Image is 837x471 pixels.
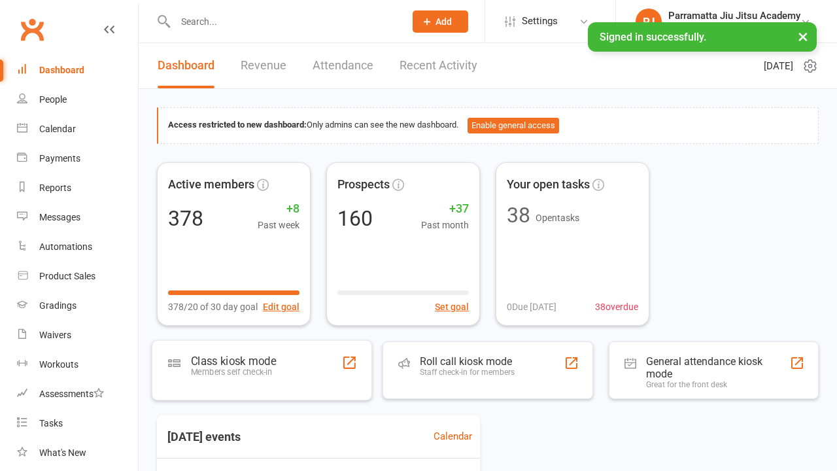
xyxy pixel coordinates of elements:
[17,173,138,203] a: Reports
[39,330,71,340] div: Waivers
[17,85,138,114] a: People
[507,300,556,314] span: 0 Due [DATE]
[507,175,590,194] span: Your open tasks
[17,144,138,173] a: Payments
[17,262,138,291] a: Product Sales
[39,359,78,370] div: Workouts
[39,183,71,193] div: Reports
[171,12,396,31] input: Search...
[39,94,67,105] div: People
[17,232,138,262] a: Automations
[421,218,469,232] span: Past month
[435,300,469,314] button: Set goal
[39,241,92,252] div: Automations
[337,208,373,229] div: 160
[39,65,84,75] div: Dashboard
[39,153,80,164] div: Payments
[17,379,138,409] a: Assessments
[636,9,662,35] div: PJ
[168,300,258,314] span: 378/20 of 30 day goal
[536,213,579,223] span: Open tasks
[420,368,515,377] div: Staff check-in for members
[420,355,515,368] div: Roll call kiosk mode
[168,118,808,133] div: Only admins can see the new dashboard.
[507,205,530,226] div: 38
[17,203,138,232] a: Messages
[791,22,815,50] button: ×
[313,43,373,88] a: Attendance
[17,350,138,379] a: Workouts
[668,10,800,22] div: Parramatta Jiu Jitsu Academy
[39,212,80,222] div: Messages
[17,321,138,350] a: Waivers
[39,389,104,399] div: Assessments
[191,354,276,367] div: Class kiosk mode
[17,114,138,144] a: Calendar
[17,56,138,85] a: Dashboard
[39,418,63,428] div: Tasks
[16,13,48,46] a: Clubworx
[646,355,790,380] div: General attendance kiosk mode
[157,425,251,449] h3: [DATE] events
[258,218,299,232] span: Past week
[468,118,559,133] button: Enable general access
[191,367,276,377] div: Members self check-in
[241,43,286,88] a: Revenue
[39,447,86,458] div: What's New
[39,271,95,281] div: Product Sales
[436,16,452,27] span: Add
[168,120,307,130] strong: Access restricted to new dashboard:
[595,300,638,314] span: 38 overdue
[668,22,800,33] div: Parramatta Jiu Jitsu Academy
[17,291,138,321] a: Gradings
[600,31,706,43] span: Signed in successfully.
[522,7,558,36] span: Settings
[39,124,76,134] div: Calendar
[168,208,203,229] div: 378
[337,175,390,194] span: Prospects
[158,43,214,88] a: Dashboard
[39,300,77,311] div: Gradings
[263,300,299,314] button: Edit goal
[764,58,793,74] span: [DATE]
[17,438,138,468] a: What's New
[413,10,468,33] button: Add
[646,380,790,389] div: Great for the front desk
[258,200,299,218] span: +8
[434,428,472,444] a: Calendar
[168,175,254,194] span: Active members
[17,409,138,438] a: Tasks
[421,200,469,218] span: +37
[400,43,477,88] a: Recent Activity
